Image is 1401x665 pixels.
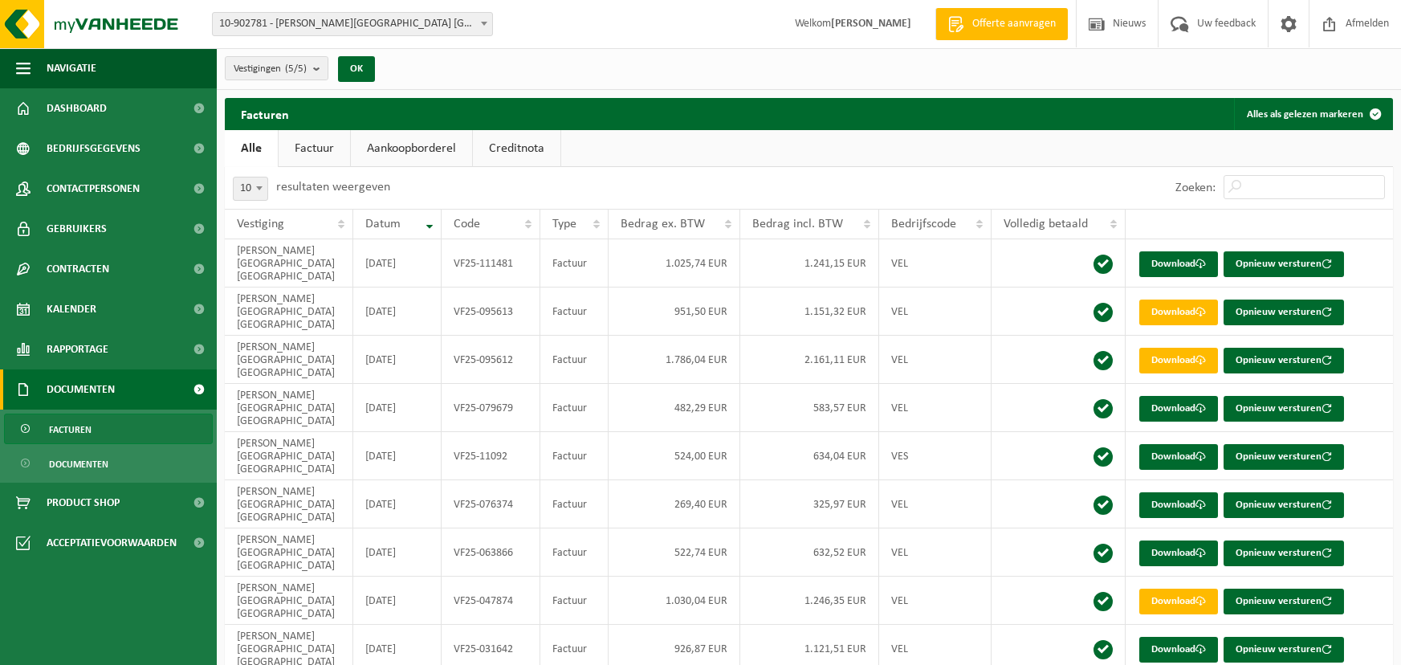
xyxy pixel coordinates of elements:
[234,57,307,81] span: Vestigingen
[225,577,353,625] td: [PERSON_NAME][GEOGRAPHIC_DATA] [GEOGRAPHIC_DATA]
[540,432,609,480] td: Factuur
[1139,396,1218,422] a: Download
[225,56,328,80] button: Vestigingen(5/5)
[1004,218,1088,231] span: Volledig betaald
[442,432,540,480] td: VF25-11092
[540,336,609,384] td: Factuur
[740,480,879,528] td: 325,97 EUR
[338,56,375,82] button: OK
[1139,541,1218,566] a: Download
[1139,444,1218,470] a: Download
[540,288,609,336] td: Factuur
[879,384,992,432] td: VEL
[621,218,705,231] span: Bedrag ex. BTW
[540,480,609,528] td: Factuur
[212,12,493,36] span: 10-902781 - STACI BELGIUM NV - ZOERSEL
[47,369,115,410] span: Documenten
[47,523,177,563] span: Acceptatievoorwaarden
[47,483,120,523] span: Product Shop
[540,528,609,577] td: Factuur
[353,336,442,384] td: [DATE]
[225,130,278,167] a: Alle
[442,528,540,577] td: VF25-063866
[740,528,879,577] td: 632,52 EUR
[935,8,1068,40] a: Offerte aanvragen
[540,239,609,288] td: Factuur
[353,239,442,288] td: [DATE]
[1224,541,1344,566] button: Opnieuw versturen
[879,336,992,384] td: VEL
[1139,589,1218,614] a: Download
[353,528,442,577] td: [DATE]
[234,177,267,200] span: 10
[879,528,992,577] td: VEL
[740,384,879,432] td: 583,57 EUR
[740,239,879,288] td: 1.241,15 EUR
[1139,492,1218,518] a: Download
[353,480,442,528] td: [DATE]
[442,384,540,432] td: VF25-079679
[4,448,213,479] a: Documenten
[47,88,107,129] span: Dashboard
[609,528,740,577] td: 522,74 EUR
[442,336,540,384] td: VF25-095612
[1224,348,1344,373] button: Opnieuw versturen
[879,239,992,288] td: VEL
[279,130,350,167] a: Factuur
[1224,589,1344,614] button: Opnieuw versturen
[47,169,140,209] span: Contactpersonen
[233,177,268,201] span: 10
[1139,300,1218,325] a: Download
[49,414,92,445] span: Facturen
[879,577,992,625] td: VEL
[540,384,609,432] td: Factuur
[740,432,879,480] td: 634,04 EUR
[1175,182,1216,194] label: Zoeken:
[609,239,740,288] td: 1.025,74 EUR
[1224,251,1344,277] button: Opnieuw versturen
[752,218,843,231] span: Bedrag incl. BTW
[225,288,353,336] td: [PERSON_NAME][GEOGRAPHIC_DATA] [GEOGRAPHIC_DATA]
[225,528,353,577] td: [PERSON_NAME][GEOGRAPHIC_DATA] [GEOGRAPHIC_DATA]
[237,218,284,231] span: Vestiging
[1139,348,1218,373] a: Download
[831,18,911,30] strong: [PERSON_NAME]
[609,288,740,336] td: 951,50 EUR
[4,414,213,444] a: Facturen
[213,13,492,35] span: 10-902781 - STACI BELGIUM NV - ZOERSEL
[47,209,107,249] span: Gebruikers
[442,577,540,625] td: VF25-047874
[365,218,401,231] span: Datum
[47,329,108,369] span: Rapportage
[540,577,609,625] td: Factuur
[442,480,540,528] td: VF25-076374
[1224,444,1344,470] button: Opnieuw versturen
[47,48,96,88] span: Navigatie
[225,336,353,384] td: [PERSON_NAME][GEOGRAPHIC_DATA] [GEOGRAPHIC_DATA]
[454,218,480,231] span: Code
[609,432,740,480] td: 524,00 EUR
[609,336,740,384] td: 1.786,04 EUR
[47,289,96,329] span: Kalender
[47,129,141,169] span: Bedrijfsgegevens
[1224,396,1344,422] button: Opnieuw versturen
[47,249,109,289] span: Contracten
[879,288,992,336] td: VEL
[225,384,353,432] td: [PERSON_NAME][GEOGRAPHIC_DATA] [GEOGRAPHIC_DATA]
[225,239,353,288] td: [PERSON_NAME][GEOGRAPHIC_DATA] [GEOGRAPHIC_DATA]
[442,239,540,288] td: VF25-111481
[1139,637,1218,663] a: Download
[351,130,472,167] a: Aankoopborderel
[353,432,442,480] td: [DATE]
[1234,98,1391,130] button: Alles als gelezen markeren
[276,181,390,194] label: resultaten weergeven
[740,336,879,384] td: 2.161,11 EUR
[740,577,879,625] td: 1.246,35 EUR
[353,288,442,336] td: [DATE]
[225,480,353,528] td: [PERSON_NAME][GEOGRAPHIC_DATA] [GEOGRAPHIC_DATA]
[891,218,956,231] span: Bedrijfscode
[879,480,992,528] td: VEL
[353,577,442,625] td: [DATE]
[968,16,1060,32] span: Offerte aanvragen
[442,288,540,336] td: VF25-095613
